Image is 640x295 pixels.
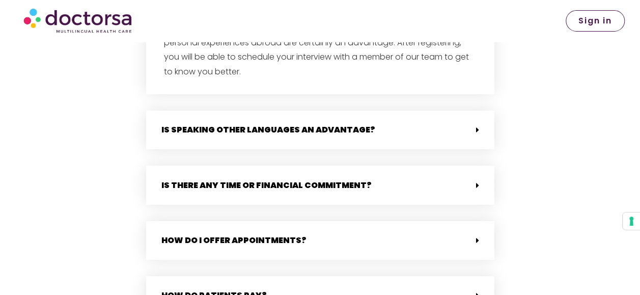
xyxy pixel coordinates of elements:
a: Is there any time or financial commitment? [161,179,372,191]
div: Is speaking other languages an advantage? [146,111,494,149]
p: Language fluency is important but it is more important to demonstrate one’s cultural competences ... [164,6,477,79]
button: Your consent preferences for tracking technologies [623,212,640,230]
a: Sign in [566,10,625,32]
span: Sign in [578,17,612,25]
a: Is speaking other languages an advantage? [161,124,375,136]
div: Is there any time or financial commitment? [146,166,494,204]
div: How do I offer appointments? [146,221,494,259]
a: How do I offer appointments? [161,234,307,246]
